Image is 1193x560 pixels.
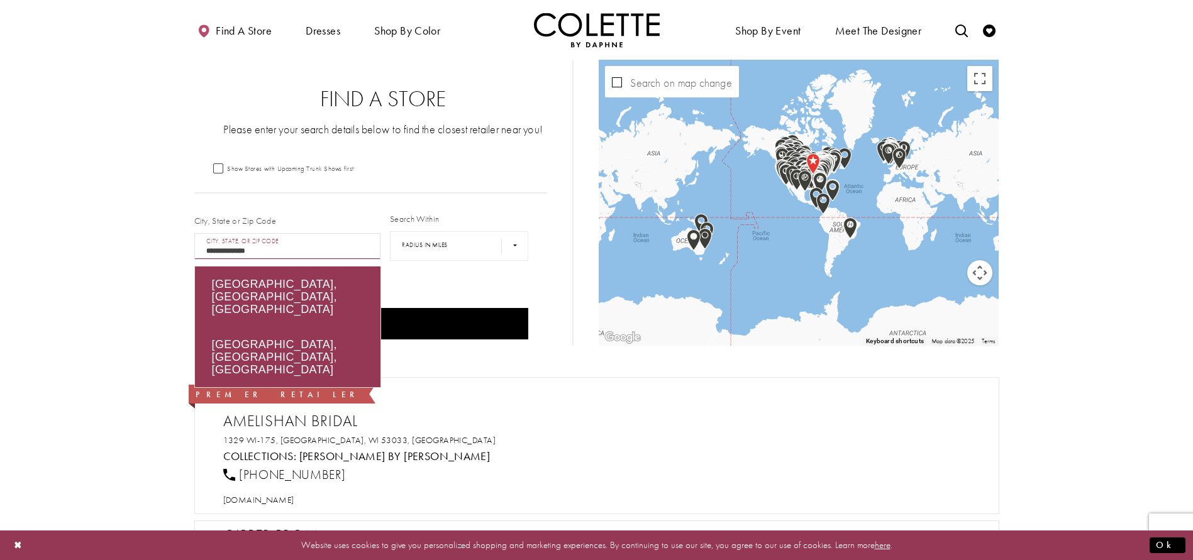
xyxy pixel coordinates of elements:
p: Website uses cookies to give you personalized shopping and marketing experiences. By continuing t... [91,537,1102,554]
span: Shop by color [374,25,440,37]
button: Submit Dialog [1150,537,1185,553]
span: Map data ©2025 [931,337,974,345]
a: Terms (opens in new tab) [982,337,996,345]
div: [GEOGRAPHIC_DATA], [GEOGRAPHIC_DATA], [GEOGRAPHIC_DATA] [195,327,380,387]
h2: Find a Store [219,87,548,112]
a: Visit Colette by Daphne page - Opens in new tab [299,449,491,463]
label: City, State or Zip Code [194,214,277,227]
a: Open this area in Google Maps (opens a new window) [602,329,643,346]
button: Map camera controls [967,260,992,285]
span: [PHONE_NUMBER] [239,466,345,483]
span: Meet the designer [835,25,922,37]
a: Toggle search [952,13,971,47]
button: Keyboard shortcuts [866,337,924,346]
select: Radius In Miles [390,231,528,261]
span: Shop by color [371,13,443,47]
span: Find a store [216,25,272,37]
span: Shop By Event [735,25,801,37]
span: Collections: [223,449,297,463]
h2: Gipper Prom [223,526,983,545]
a: here [875,539,891,551]
a: Find a store [194,13,275,47]
span: Premier Retailer [196,389,360,400]
label: Search Within [390,212,439,225]
span: Dresses [302,13,343,47]
a: Opens in new tab [223,434,496,446]
div: [GEOGRAPHIC_DATA], [GEOGRAPHIC_DATA], [GEOGRAPHIC_DATA] [195,266,380,327]
span: [DOMAIN_NAME] [223,494,294,505]
span: Shop By Event [732,13,804,47]
button: Toggle fullscreen view [967,66,992,91]
h2: Amelishan Bridal [223,412,983,431]
a: Check Wishlist [980,13,999,47]
a: Visit Home Page [534,13,660,47]
p: Please enter your search details below to find the closest retailer near you! [219,121,548,137]
div: Map with store locations [599,60,999,346]
a: [PHONE_NUMBER] [223,466,346,483]
span: Dresses [306,25,340,37]
img: Colette by Daphne [534,13,660,47]
img: Google [602,329,643,346]
a: Opens in new tab [223,494,294,505]
a: Meet the designer [832,13,925,47]
input: City, State, or ZIP Code [194,233,381,260]
button: Close Dialog [8,534,29,556]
